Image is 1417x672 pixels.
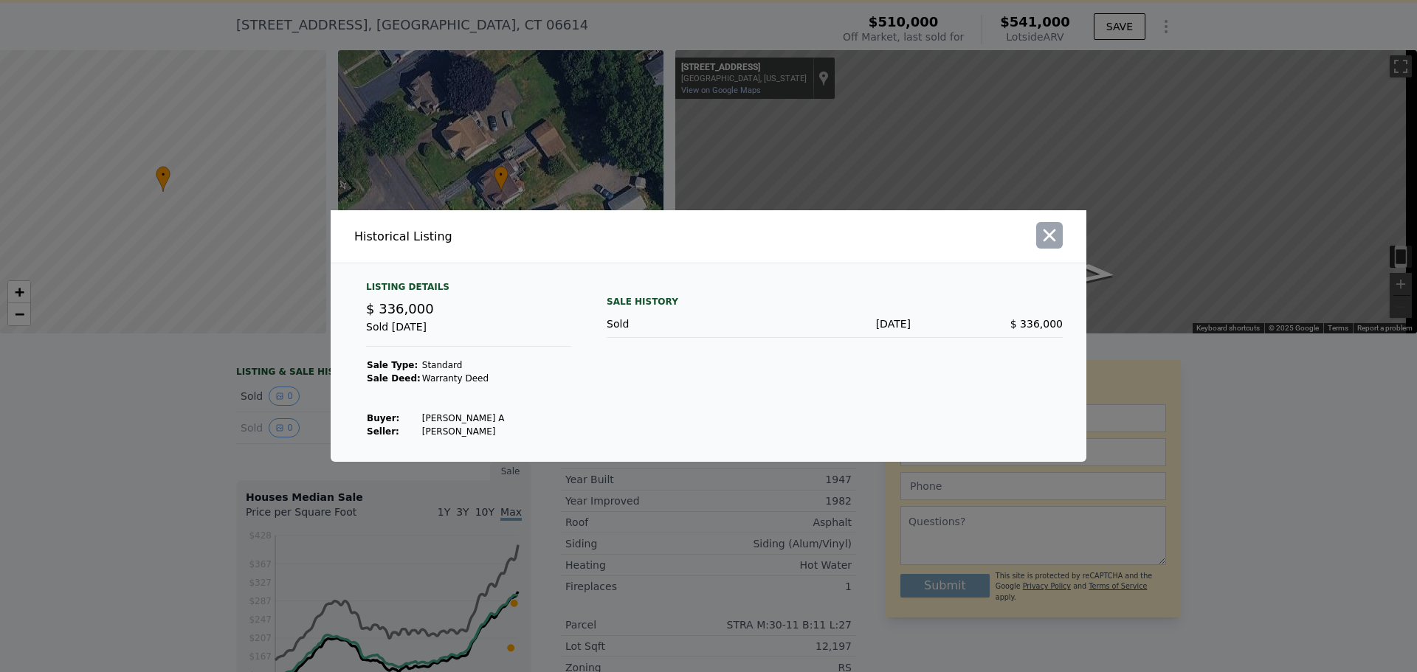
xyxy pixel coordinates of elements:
[421,425,506,438] td: [PERSON_NAME]
[366,301,434,316] span: $ 336,000
[366,319,571,347] div: Sold [DATE]
[367,413,399,423] strong: Buyer :
[354,228,703,246] div: Historical Listing
[607,316,759,331] div: Sold
[421,358,506,372] td: Standard
[421,372,506,385] td: Warranty Deed
[607,293,1063,311] div: Sale History
[759,316,911,331] div: [DATE]
[367,360,418,370] strong: Sale Type:
[367,373,421,384] strong: Sale Deed:
[1010,318,1063,330] span: $ 336,000
[366,281,571,299] div: Listing Details
[367,426,399,437] strong: Seller :
[421,412,506,425] td: [PERSON_NAME] A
